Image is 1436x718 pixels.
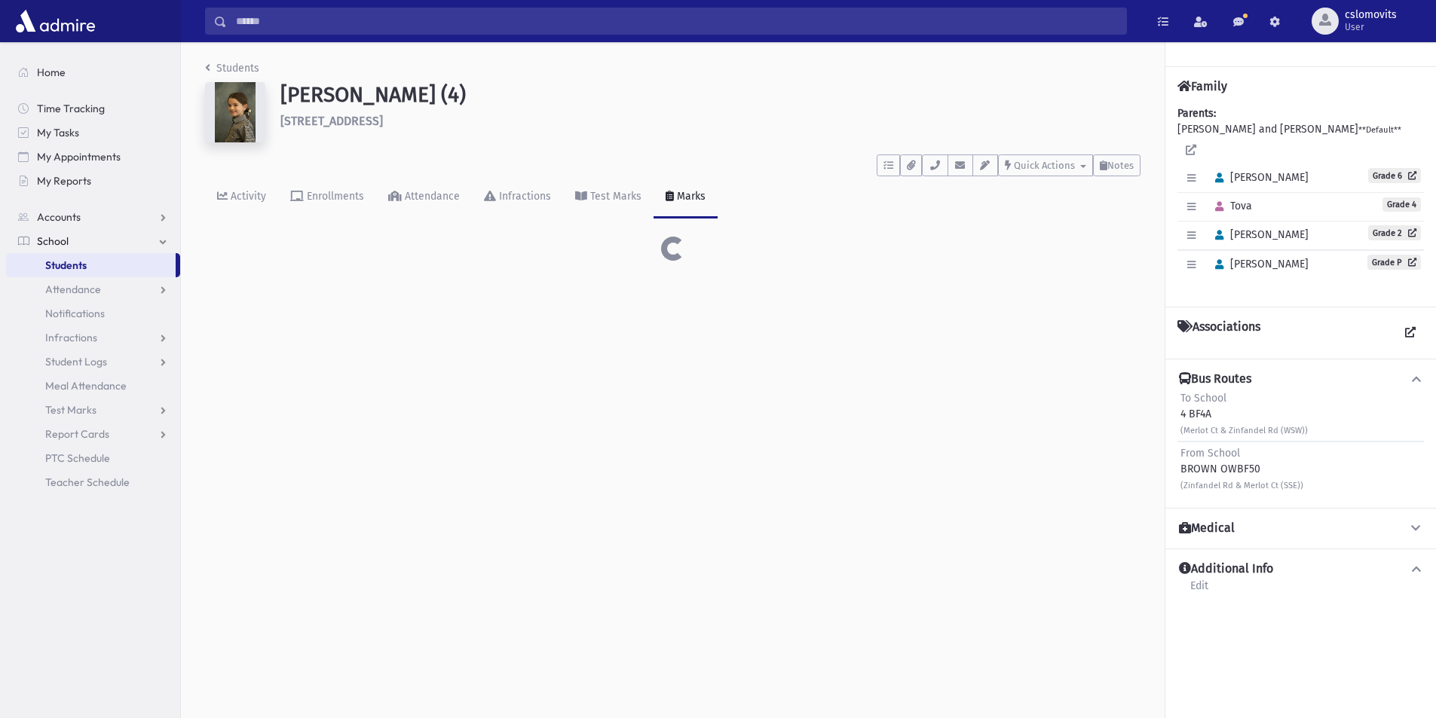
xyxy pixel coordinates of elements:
a: My Reports [6,169,180,193]
a: Home [6,60,180,84]
span: Students [45,258,87,272]
a: Students [205,62,259,75]
span: [PERSON_NAME] [1208,228,1309,241]
span: Quick Actions [1014,160,1075,171]
div: Activity [228,190,266,203]
span: To School [1180,392,1226,405]
span: Accounts [37,210,81,224]
span: Attendance [45,283,101,296]
span: School [37,234,69,248]
a: My Appointments [6,145,180,169]
div: [PERSON_NAME] and [PERSON_NAME] [1177,105,1424,295]
div: Enrollments [304,190,364,203]
button: Notes [1093,154,1141,176]
a: Attendance [6,277,180,301]
b: Parents: [1177,107,1216,120]
div: Infractions [496,190,551,203]
a: View all Associations [1397,319,1424,347]
a: Meal Attendance [6,374,180,398]
a: Time Tracking [6,96,180,121]
h4: Associations [1177,319,1260,347]
a: PTC Schedule [6,446,180,470]
a: Edit [1190,577,1209,604]
a: Students [6,253,176,277]
span: My Appointments [37,150,121,163]
button: Bus Routes [1177,371,1424,387]
span: [PERSON_NAME] [1208,171,1309,184]
a: School [6,229,180,253]
h6: [STREET_ADDRESS] [280,114,1141,128]
a: Marks [654,176,718,218]
span: Tova [1208,200,1252,212]
span: Teacher Schedule [45,475,130,489]
a: Grade P [1367,255,1421,270]
a: Grade 6 [1368,168,1421,183]
span: From School [1180,447,1240,460]
a: Teacher Schedule [6,470,180,494]
div: BROWN OWBF50 [1180,445,1303,493]
a: Grade 2 [1368,225,1421,240]
span: [PERSON_NAME] [1208,258,1309,270]
span: User [1345,21,1397,33]
nav: breadcrumb [205,60,259,82]
a: Activity [205,176,278,218]
button: Medical [1177,521,1424,536]
a: Accounts [6,205,180,229]
span: Notifications [45,307,105,320]
img: AdmirePro [12,6,99,36]
div: Test Marks [587,190,641,203]
div: Marks [674,190,706,203]
span: My Tasks [37,126,79,139]
a: Enrollments [278,176,376,218]
a: My Tasks [6,121,180,145]
span: Grade 4 [1382,197,1421,212]
h4: Bus Routes [1179,371,1251,387]
span: Report Cards [45,427,109,441]
span: cslomovits [1345,9,1397,21]
span: My Reports [37,174,91,188]
div: Attendance [402,190,460,203]
a: Infractions [472,176,563,218]
span: PTC Schedule [45,451,110,465]
a: Report Cards [6,422,180,446]
a: Attendance [376,176,472,218]
span: Infractions [45,331,97,344]
h1: [PERSON_NAME] (4) [280,82,1141,108]
span: Student Logs [45,355,107,368]
h4: Medical [1179,521,1235,536]
a: Student Logs [6,350,180,374]
span: Notes [1107,160,1134,171]
input: Search [227,8,1126,35]
span: Test Marks [45,403,96,417]
span: Meal Attendance [45,379,127,393]
a: Notifications [6,301,180,325]
small: (Merlot Ct & Zinfandel Rd (WSW)) [1180,426,1308,435]
span: Home [37,66,66,79]
button: Quick Actions [998,154,1093,176]
a: Infractions [6,325,180,350]
small: (Zinfandel Rd & Merlot Ct (SSE)) [1180,481,1303,490]
div: 4 BF4A [1180,390,1308,438]
h4: Additional Info [1179,561,1273,577]
h4: Family [1177,79,1227,93]
button: Additional Info [1177,561,1424,577]
a: Test Marks [6,398,180,422]
span: Time Tracking [37,102,105,115]
a: Test Marks [563,176,654,218]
